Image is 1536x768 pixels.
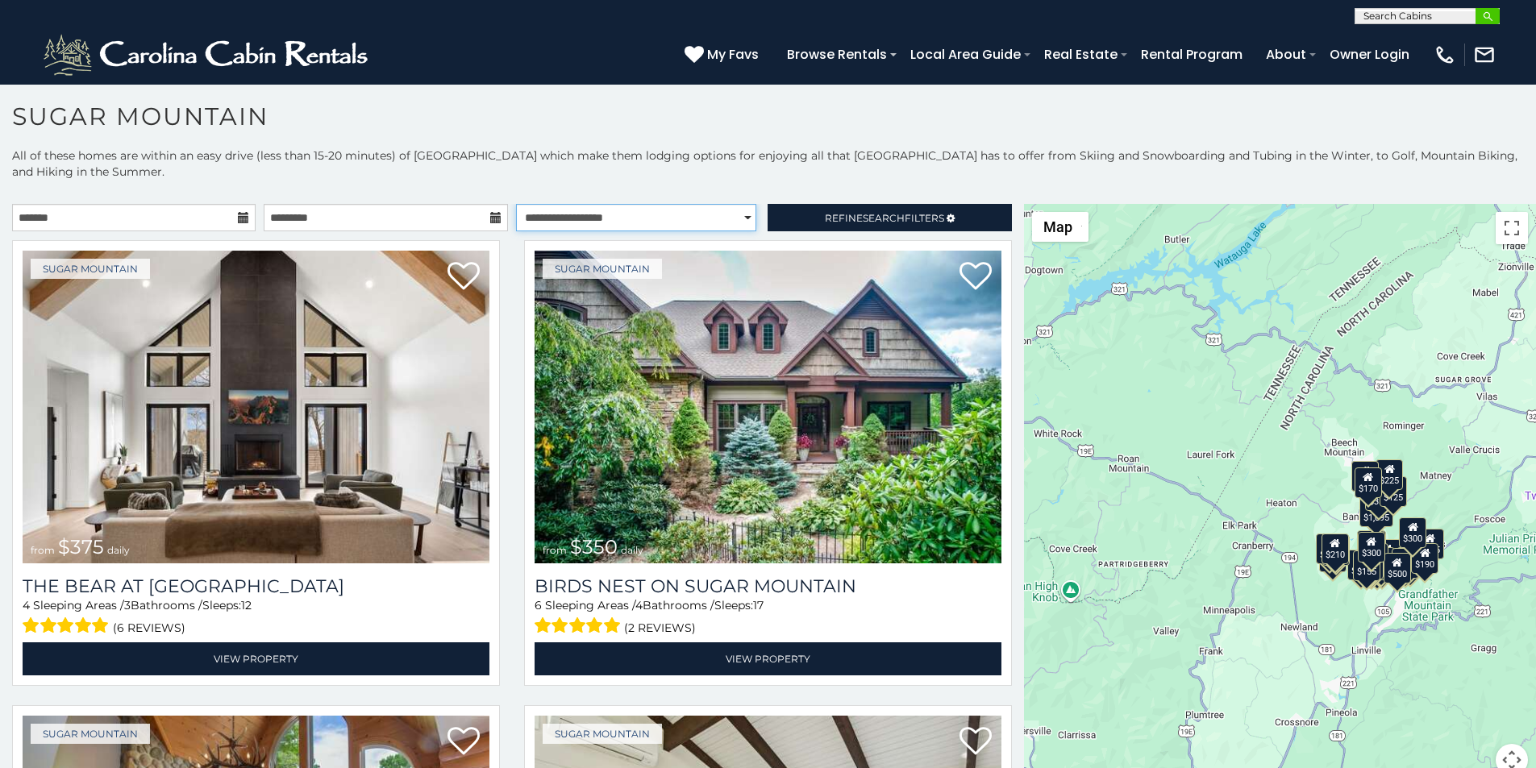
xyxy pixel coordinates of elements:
[23,598,30,612] span: 4
[23,251,489,563] img: The Bear At Sugar Mountain
[1358,532,1385,563] div: $300
[23,575,489,597] a: The Bear At [GEOGRAPHIC_DATA]
[707,44,759,64] span: My Favs
[1043,218,1072,235] span: Map
[1316,533,1343,564] div: $240
[1032,212,1089,242] button: Change map style
[31,259,150,279] a: Sugar Mountain
[902,40,1029,68] a: Local Area Guide
[621,544,643,556] span: daily
[1258,40,1314,68] a: About
[535,251,1001,563] a: Birds Nest On Sugar Mountain from $350 daily
[1400,517,1427,548] div: $300
[624,617,696,638] span: (2 reviews)
[535,598,542,612] span: 6
[1384,553,1411,583] div: $500
[543,544,567,556] span: from
[1376,459,1404,490] div: $225
[1036,40,1126,68] a: Real Estate
[1357,530,1384,561] div: $190
[1473,44,1496,66] img: mail-regular-white.png
[40,31,375,79] img: White-1-2.png
[685,44,763,65] a: My Favs
[768,204,1011,231] a: RefineSearchFilters
[1352,461,1380,492] div: $240
[1354,550,1381,581] div: $155
[863,212,905,224] span: Search
[1412,543,1439,574] div: $190
[124,598,131,612] span: 3
[23,251,489,563] a: The Bear At Sugar Mountain from $375 daily
[1380,476,1407,507] div: $125
[1434,44,1456,66] img: phone-regular-white.png
[1322,533,1349,564] div: $210
[23,597,489,638] div: Sleeping Areas / Bathrooms / Sleeps:
[779,40,895,68] a: Browse Rentals
[825,212,944,224] span: Refine Filters
[241,598,252,612] span: 12
[1322,40,1417,68] a: Owner Login
[535,251,1001,563] img: Birds Nest On Sugar Mountain
[959,260,992,294] a: Add to favorites
[1133,40,1251,68] a: Rental Program
[535,575,1001,597] a: Birds Nest On Sugar Mountain
[635,598,643,612] span: 4
[447,260,480,294] a: Add to favorites
[535,642,1001,675] a: View Property
[1359,496,1393,527] div: $1,095
[753,598,764,612] span: 17
[58,535,104,558] span: $375
[23,642,489,675] a: View Property
[570,535,618,558] span: $350
[447,725,480,759] a: Add to favorites
[113,617,185,638] span: (6 reviews)
[959,725,992,759] a: Add to favorites
[107,544,130,556] span: daily
[543,259,662,279] a: Sugar Mountain
[1355,467,1382,498] div: $170
[23,575,489,597] h3: The Bear At Sugar Mountain
[1374,539,1401,570] div: $200
[535,597,1001,638] div: Sleeping Areas / Bathrooms / Sleeps:
[1356,549,1384,579] div: $175
[543,724,662,744] a: Sugar Mountain
[1417,529,1444,559] div: $155
[1496,212,1528,244] button: Toggle fullscreen view
[31,724,150,744] a: Sugar Mountain
[31,544,55,556] span: from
